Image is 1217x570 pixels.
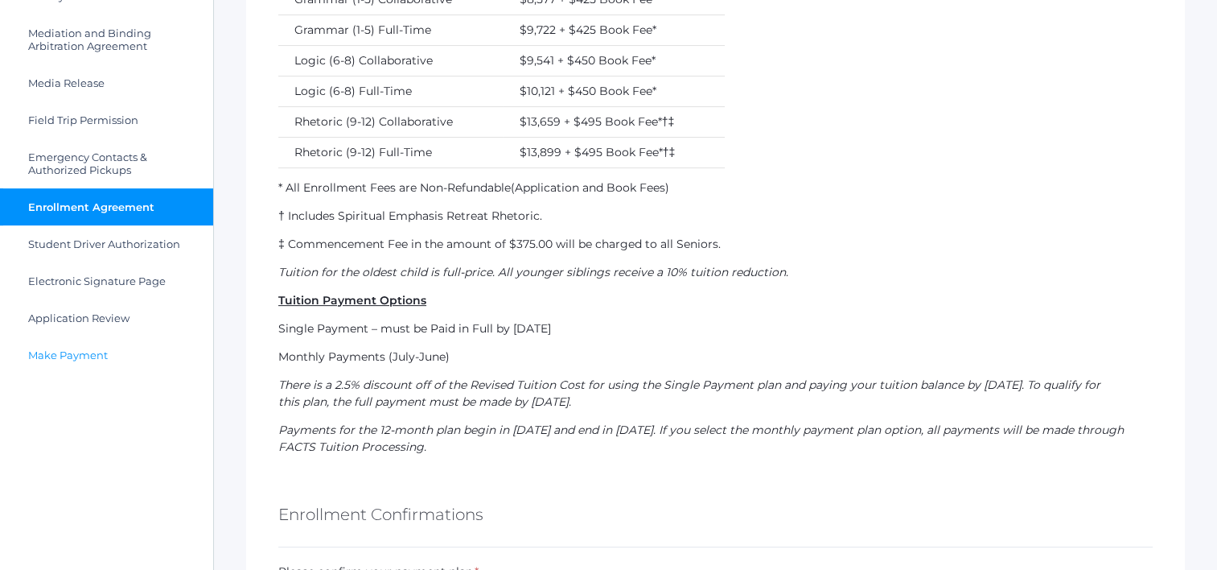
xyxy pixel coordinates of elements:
td: $13,659 + $495 Book Fee*†‡ [504,106,725,137]
p: * All Enrollment Fees are Non-Refundable(Application and Book Fees) [278,180,1153,196]
h5: Enrollment Confirmations [278,501,483,528]
td: Logic (6-8) Collaborative [278,45,504,76]
span: Make Payment [28,349,108,361]
em: There is a 2.5% discount off of the Revised Tuition Cost for using the Single Payment plan and pa... [278,378,1100,409]
td: Logic (6-8) Full-Time [278,76,504,106]
td: Rhetoric (9-12) Full-Time [278,137,504,167]
span: Mediation and Binding Arbitration Agreement [28,27,197,52]
p: Monthly Payments (July-June) [278,349,1153,366]
td: $10,121 + $450 Book Fee* [504,76,725,106]
p: Single Payment – must be Paid in Full by [DATE] [278,320,1153,337]
span: Media Release [28,76,105,89]
p: † Includes Spiritual Emphasis Retreat Rhetoric. [278,208,1153,225]
td: Grammar (1-5) Full-Time [278,14,504,45]
em: Tuition for the oldest child is full-price. All younger siblings receive a 10% tuition reduction. [278,265,788,279]
u: Tuition Payment Options [278,293,426,308]
span: Application Review [28,312,130,324]
span: Emergency Contacts & Authorized Pickups [28,151,197,176]
td: $13,899 + $495 Book Fee*†‡ [504,137,725,167]
td: Rhetoric (9-12) Collaborative [278,106,504,137]
td: $9,541 + $450 Book Fee* [504,45,725,76]
span: Enrollment Agreement [28,200,154,213]
p: ‡ Commencement Fee in the amount of $375.00 will be charged to all Seniors. [278,236,1153,253]
td: $9,722 + $425 Book Fee* [504,14,725,45]
span: Student Driver Authorization [28,237,180,250]
em: Payments for the 12-month plan begin in [DATE] and end in [DATE]. If you select the monthly payme... [278,423,1124,454]
span: Electronic Signature Page [28,275,166,287]
span: Field Trip Permission [28,114,138,126]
